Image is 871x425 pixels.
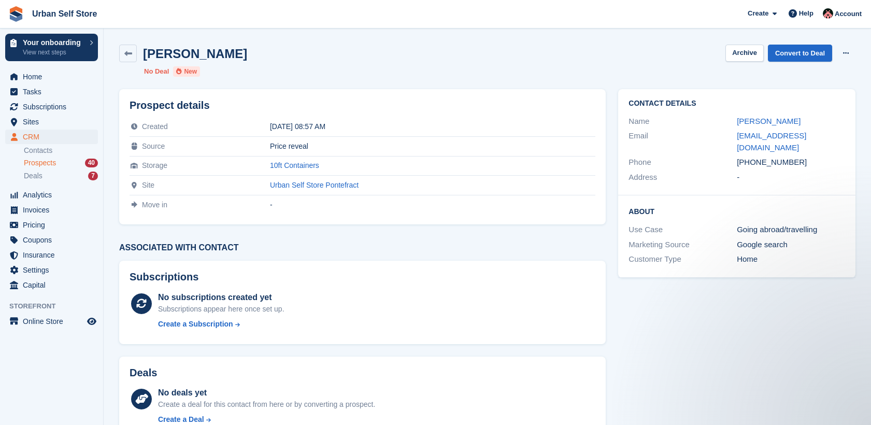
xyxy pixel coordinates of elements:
a: Prospects 40 [24,158,98,168]
a: menu [5,233,98,247]
div: - [737,172,845,183]
span: Storage [142,161,167,169]
div: Create a Subscription [158,319,233,330]
h2: Contact Details [629,100,845,108]
span: Storefront [9,301,103,311]
a: Urban Self Store Pontefract [270,181,359,189]
div: Phone [629,157,737,168]
img: Josh Marshall [823,8,833,19]
a: Deals 7 [24,171,98,181]
div: No subscriptions created yet [158,291,284,304]
span: Invoices [23,203,85,217]
span: Help [799,8,813,19]
div: - [270,201,595,209]
span: Create [748,8,768,19]
span: Pricing [23,218,85,232]
a: Contacts [24,146,98,155]
span: Insurance [23,248,85,262]
span: Coupons [23,233,85,247]
li: New [173,66,200,77]
span: Settings [23,263,85,277]
a: Create a Subscription [158,319,284,330]
span: Prospects [24,158,56,168]
span: Online Store [23,314,85,329]
li: No Deal [144,66,169,77]
img: stora-icon-8386f47178a22dfd0bd8f6a31ec36ba5ce8667c1dd55bd0f319d3a0aa187defe.svg [8,6,24,22]
span: Sites [23,115,85,129]
span: Source [142,142,165,150]
div: [PHONE_NUMBER] [737,157,845,168]
span: Deals [24,171,42,181]
h2: Subscriptions [130,271,595,283]
a: Urban Self Store [28,5,101,22]
div: Home [737,253,845,265]
a: menu [5,69,98,84]
h2: Prospect details [130,100,595,111]
a: Your onboarding View next steps [5,34,98,61]
a: menu [5,100,98,114]
span: Created [142,122,168,131]
a: Create a Deal [158,414,375,425]
div: [DATE] 08:57 AM [270,122,595,131]
a: Convert to Deal [768,45,832,62]
div: Address [629,172,737,183]
span: Tasks [23,84,85,99]
span: Analytics [23,188,85,202]
a: menu [5,248,98,262]
a: menu [5,130,98,144]
span: Subscriptions [23,100,85,114]
a: [PERSON_NAME] [737,117,801,125]
span: Account [835,9,862,19]
span: CRM [23,130,85,144]
div: Customer Type [629,253,737,265]
a: 10ft Containers [270,161,319,169]
a: menu [5,218,98,232]
div: Price reveal [270,142,595,150]
div: Create a deal for this contact from here or by converting a prospect. [158,399,375,410]
h2: Deals [130,367,157,379]
a: menu [5,278,98,292]
a: menu [5,115,98,129]
a: menu [5,203,98,217]
div: Name [629,116,737,127]
a: menu [5,263,98,277]
span: Home [23,69,85,84]
h2: [PERSON_NAME] [143,47,247,61]
div: Marketing Source [629,239,737,251]
div: Subscriptions appear here once set up. [158,304,284,315]
a: menu [5,314,98,329]
span: Move in [142,201,167,209]
span: Capital [23,278,85,292]
a: menu [5,84,98,99]
a: menu [5,188,98,202]
div: Email [629,130,737,153]
div: No deals yet [158,387,375,399]
span: Site [142,181,154,189]
h2: About [629,206,845,216]
p: Your onboarding [23,39,84,46]
div: Create a Deal [158,414,204,425]
a: [EMAIL_ADDRESS][DOMAIN_NAME] [737,131,806,152]
a: Preview store [85,315,98,328]
p: View next steps [23,48,84,57]
div: 7 [88,172,98,180]
div: Going abroad/travelling [737,224,845,236]
div: Google search [737,239,845,251]
div: Use Case [629,224,737,236]
div: 40 [85,159,98,167]
h3: Associated with contact [119,243,606,252]
button: Archive [725,45,764,62]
